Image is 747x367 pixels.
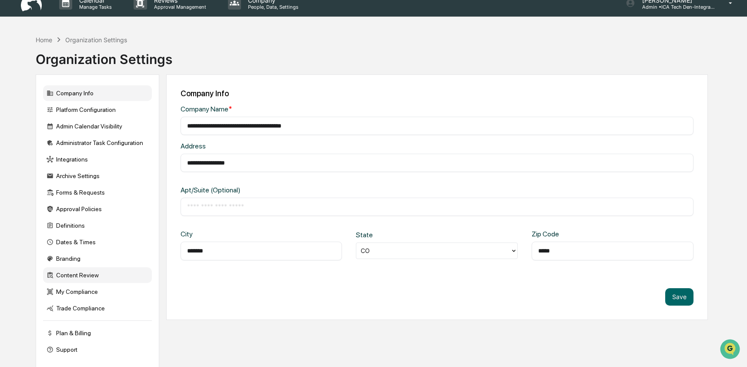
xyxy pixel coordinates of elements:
div: 🔎 [9,127,16,134]
div: Plan & Billing [43,325,152,341]
div: Forms & Requests [43,185,152,200]
div: Support [43,342,152,357]
button: Save [665,288,693,306]
a: 🔎Data Lookup [5,123,58,138]
div: Trade Compliance [43,300,152,316]
p: Admin • ICA Tech Den-Integrated Compliance Advisors [635,4,716,10]
div: Home [36,36,52,44]
div: Dates & Times [43,234,152,250]
div: Content Review [43,267,152,283]
div: State [356,231,429,239]
div: Definitions [43,218,152,233]
div: Archive Settings [43,168,152,184]
div: My Compliance [43,284,152,300]
div: 🖐️ [9,111,16,118]
span: Preclearance [17,110,56,118]
a: Powered byPylon [61,147,105,154]
div: Address [181,142,412,150]
div: Administrator Task Configuration [43,135,152,151]
img: 1746055101610-c473b297-6a78-478c-a979-82029cc54cd1 [9,67,24,82]
div: Zip Code [532,230,604,238]
p: How can we help? [9,18,158,32]
div: Platform Configuration [43,102,152,118]
div: Organization Settings [36,44,172,67]
div: Branding [43,251,152,266]
div: Integrations [43,152,152,167]
div: Company Info [181,89,693,98]
div: Company Name [181,105,412,113]
div: Start new chat [30,67,143,75]
a: 🖐️Preclearance [5,106,60,122]
iframe: Open customer support [719,338,743,362]
span: Pylon [87,148,105,154]
div: Approval Policies [43,201,152,217]
div: Company Info [43,85,152,101]
div: Organization Settings [65,36,127,44]
button: Start new chat [148,69,158,80]
p: Manage Tasks [72,4,116,10]
p: People, Data, Settings [241,4,303,10]
span: Attestations [72,110,108,118]
div: Apt/Suite (Optional) [181,186,412,194]
p: Approval Management [147,4,211,10]
div: City [181,230,253,238]
div: 🗄️ [63,111,70,118]
a: 🗄️Attestations [60,106,111,122]
div: Admin Calendar Visibility [43,118,152,134]
span: Data Lookup [17,126,55,135]
div: We're available if you need us! [30,75,110,82]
